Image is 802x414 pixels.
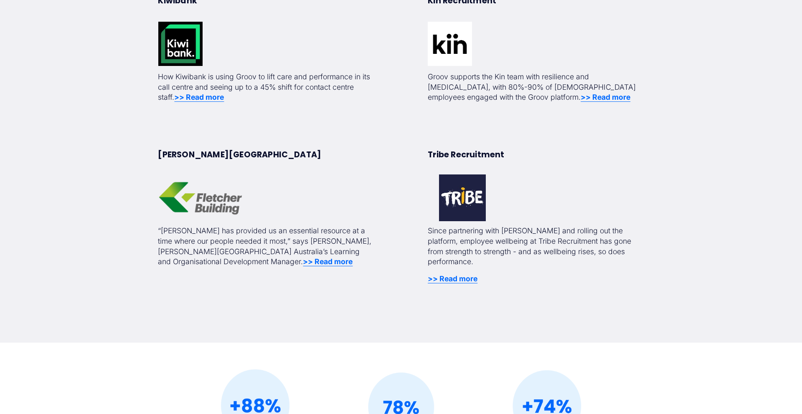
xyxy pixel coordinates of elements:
strong: Tribe Recruitment [428,149,504,160]
a: >> Read more [174,93,224,101]
p: Groov supports the Kin team with resilience and [MEDICAL_DATA], with 80%-90% of [DEMOGRAPHIC_DATA... [428,72,644,103]
p: How Kiwibank is using Groov to lift care and performance in its call centre and seeing up to a 45... [158,72,374,103]
a: >> Read more [428,274,477,283]
strong: [PERSON_NAME][GEOGRAPHIC_DATA] [158,149,321,160]
p: Since partnering with [PERSON_NAME] and rolling out the platform, employee wellbeing at Tribe Rec... [428,226,644,267]
a: >> Read more [581,93,630,101]
p: “[PERSON_NAME] has provided us an essential resource at a time where our people needed it most,” ... [158,226,374,267]
a: >> Read more [303,257,353,266]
